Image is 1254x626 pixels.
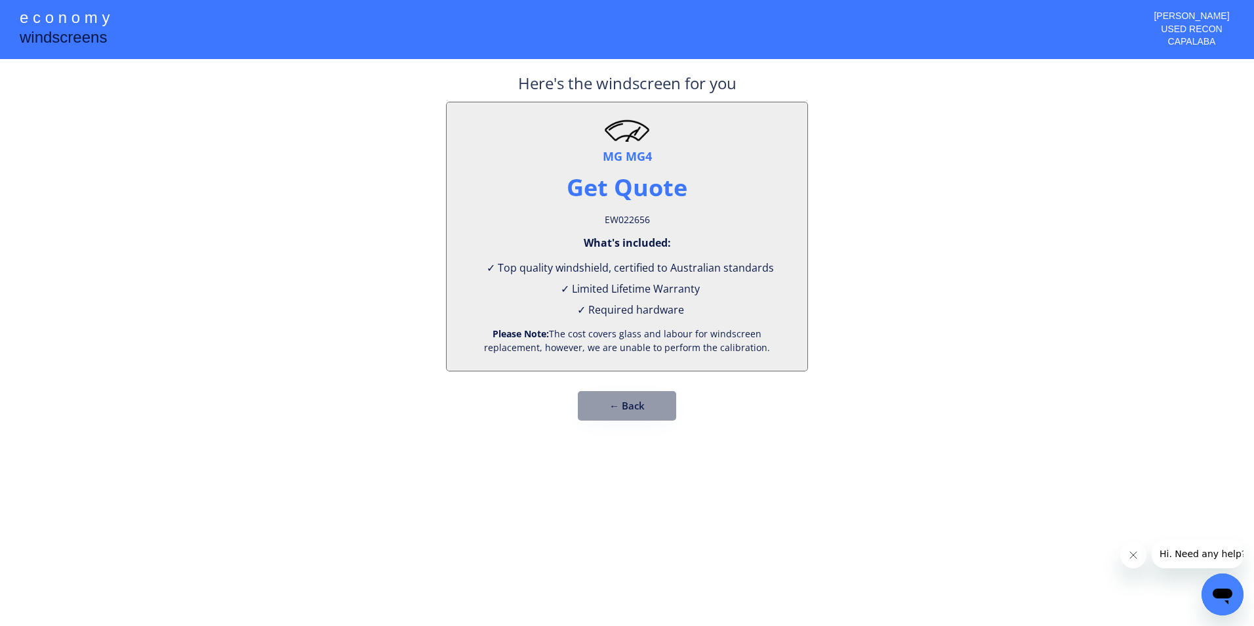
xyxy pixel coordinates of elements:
[605,211,650,229] div: EW022656
[463,327,791,354] div: The cost covers glass and labour for windscreen replacement, however, we are unable to perform th...
[493,327,549,340] strong: Please Note:
[584,236,671,250] div: What's included:
[1120,542,1146,568] iframe: Close message
[1202,574,1244,616] iframe: Button to launch messaging window
[463,257,791,320] div: ✓ Top quality windshield, certified to Australian standards ✓ Limited Lifetime Warranty ✓ Require...
[604,119,650,142] img: windscreen2.png
[20,26,107,52] div: windscreens
[603,148,652,165] div: MG MG4
[578,391,676,421] button: ← Back
[567,171,687,203] a: Get Quote
[8,9,94,20] span: Hi. Need any help?
[518,72,737,102] div: Here's the windscreen for you
[20,7,110,31] div: e c o n o m y
[1152,539,1244,568] iframe: Message from company
[1143,10,1241,49] div: [PERSON_NAME] USED RECON CAPALABA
